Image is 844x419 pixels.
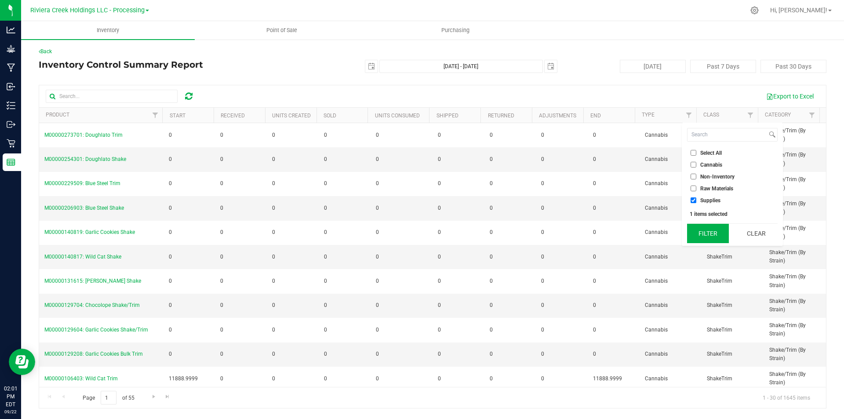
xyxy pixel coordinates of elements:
span: 0 [593,204,596,212]
span: select [365,60,378,73]
span: 0 [272,131,275,139]
button: Past 30 Days [760,60,826,73]
span: M00000229509: Blue Steel Trim [44,180,120,186]
span: 0 [593,326,596,334]
a: Category [765,112,791,118]
span: 0 [272,228,275,237]
a: Point of Sale [195,21,368,40]
button: Filter [687,224,729,243]
span: 0 [169,326,172,334]
span: 0 [490,131,493,139]
span: ShakeTrim [707,301,732,310]
span: Shake/Trim (By Strain) [769,127,821,143]
span: Shake/Trim (By Strain) [769,321,821,338]
span: 0 [376,204,379,212]
span: 0 [438,301,441,310]
span: M00000129704: Chocolope Shake/Trim [44,302,140,308]
span: 0 [324,155,327,164]
span: Shake/Trim (By Strain) [769,200,821,216]
span: 0 [438,179,441,188]
button: Export to Excel [760,89,819,104]
a: Start [170,113,186,119]
span: 0 [593,155,596,164]
span: Cannabis [645,326,668,334]
span: Riviera Creek Holdings LLC - Processing [30,7,145,14]
span: 0 [490,179,493,188]
span: 0 [376,228,379,237]
span: Cannabis [645,253,668,261]
a: Product [46,112,69,118]
a: Shipped [437,113,458,119]
span: 0 [220,375,223,383]
span: Cannabis [645,179,668,188]
span: 0 [220,301,223,310]
span: 0 [541,179,544,188]
span: M00000131615: [PERSON_NAME] Shake [44,278,141,284]
a: End [590,113,601,119]
inline-svg: Outbound [7,120,15,129]
span: ShakeTrim [707,350,732,358]
span: 0 [376,131,379,139]
span: 0 [220,179,223,188]
span: M00000140817: Wild Cat Shake [44,254,121,260]
span: 0 [324,326,327,334]
span: 0 [593,301,596,310]
span: Shake/Trim (By Strain) [769,297,821,314]
span: ShakeTrim [707,253,732,261]
span: 0 [220,253,223,261]
inline-svg: Reports [7,158,15,167]
span: 0 [169,179,172,188]
button: Clear [735,224,777,243]
span: 0 [376,326,379,334]
span: 0 [272,375,275,383]
span: 0 [376,155,379,164]
a: Type [642,112,655,118]
span: Shake/Trim (By Strain) [769,224,821,241]
span: 0 [272,204,275,212]
a: Filter [148,108,162,123]
input: Cannabis [691,162,696,168]
span: 0 [490,228,493,237]
span: 0 [169,131,172,139]
span: M00000106403: Wild Cat Trim [44,375,118,382]
span: 0 [438,350,441,358]
span: 0 [541,204,544,212]
input: Supplies [691,197,696,203]
span: 0 [438,155,441,164]
a: Units Consumed [375,113,420,119]
a: Back [39,48,52,55]
span: 0 [169,277,172,285]
span: ShakeTrim [707,277,732,285]
span: 0 [169,301,172,310]
span: Shake/Trim (By Strain) [769,370,821,387]
a: Received [221,113,245,119]
span: Supplies [700,198,720,203]
span: Non-Inventory [700,174,735,179]
span: 0 [220,277,223,285]
span: 0 [324,228,327,237]
span: 0 [490,155,493,164]
span: 0 [593,350,596,358]
span: Hi, [PERSON_NAME]! [770,7,827,14]
p: 02:01 PM EDT [4,385,17,408]
a: Filter [743,108,758,123]
inline-svg: Grow [7,44,15,53]
span: M00000254301: Doughlato Shake [44,156,126,162]
span: Cannabis [645,131,668,139]
input: Search... [46,90,178,103]
span: 0 [593,179,596,188]
span: M00000129604: Garlic Cookies Shake/Trim [44,327,148,333]
span: 0 [220,204,223,212]
span: Cannabis [645,228,668,237]
span: 0 [376,179,379,188]
span: M00000140819: Garlic Cookies Shake [44,229,135,235]
span: Shake/Trim (By Strain) [769,151,821,168]
a: Purchasing [368,21,542,40]
a: Class [703,112,719,118]
span: 0 [169,228,172,237]
inline-svg: Manufacturing [7,63,15,72]
span: 11888.9999 [593,375,622,383]
button: [DATE] [620,60,686,73]
span: 0 [376,301,379,310]
span: 0 [438,204,441,212]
